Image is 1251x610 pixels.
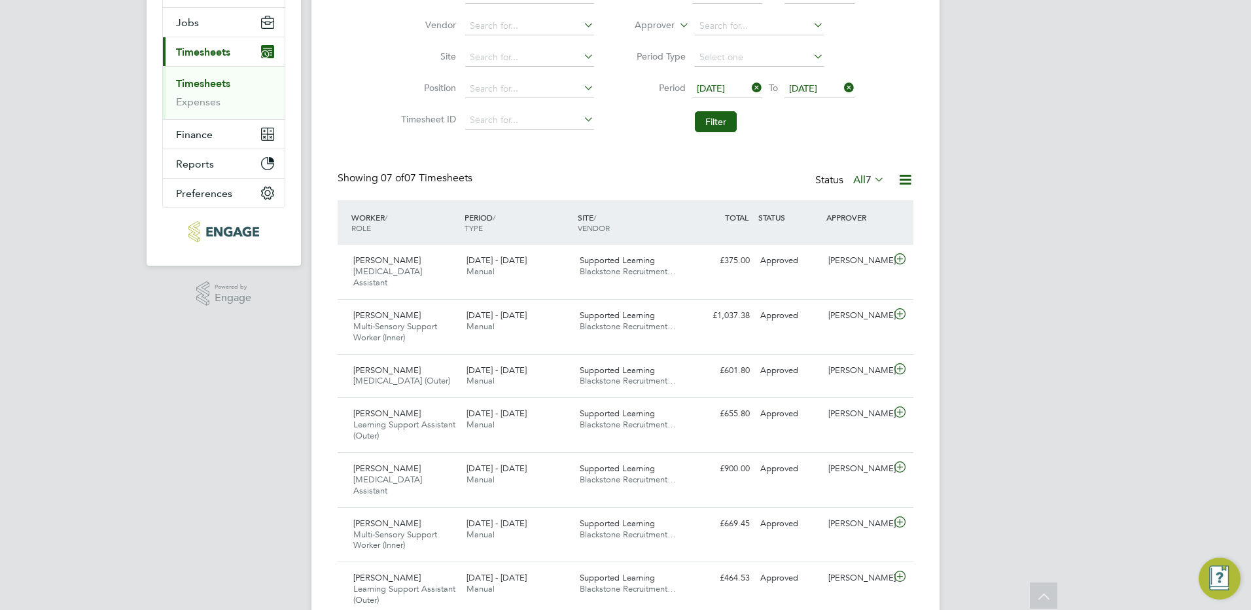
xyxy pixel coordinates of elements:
[823,458,891,480] div: [PERSON_NAME]
[351,223,371,233] span: ROLE
[687,567,755,589] div: £464.53
[467,408,527,419] span: [DATE] - [DATE]
[627,82,686,94] label: Period
[853,173,885,187] label: All
[467,463,527,474] span: [DATE] - [DATE]
[616,19,675,32] label: Approver
[163,120,285,149] button: Finance
[687,250,755,272] div: £375.00
[338,171,475,185] div: Showing
[176,128,213,141] span: Finance
[755,403,823,425] div: Approved
[353,266,422,288] span: [MEDICAL_DATA] Assistant
[176,16,199,29] span: Jobs
[467,375,495,386] span: Manual
[465,111,594,130] input: Search for...
[353,463,421,474] span: [PERSON_NAME]
[353,583,455,605] span: Learning Support Assistant (Outer)
[823,305,891,327] div: [PERSON_NAME]
[397,19,456,31] label: Vendor
[687,458,755,480] div: £900.00
[789,82,817,94] span: [DATE]
[687,305,755,327] div: £1,037.38
[163,66,285,119] div: Timesheets
[467,419,495,430] span: Manual
[353,321,437,343] span: Multi-Sensory Support Worker (Inner)
[823,567,891,589] div: [PERSON_NAME]
[580,529,676,540] span: Blackstone Recruitment…
[176,187,232,200] span: Preferences
[687,360,755,382] div: £601.80
[163,179,285,207] button: Preferences
[823,360,891,382] div: [PERSON_NAME]
[580,255,655,266] span: Supported Learning
[755,206,823,229] div: STATUS
[353,255,421,266] span: [PERSON_NAME]
[695,17,824,35] input: Search for...
[353,572,421,583] span: [PERSON_NAME]
[467,583,495,594] span: Manual
[353,375,450,386] span: [MEDICAL_DATA] (Outer)
[755,567,823,589] div: Approved
[348,206,461,240] div: WORKER
[467,572,527,583] span: [DATE] - [DATE]
[574,206,688,240] div: SITE
[493,212,495,223] span: /
[353,310,421,321] span: [PERSON_NAME]
[815,171,887,190] div: Status
[580,310,655,321] span: Supported Learning
[593,212,596,223] span: /
[866,173,872,187] span: 7
[627,50,686,62] label: Period Type
[755,250,823,272] div: Approved
[397,113,456,125] label: Timesheet ID
[580,518,655,529] span: Supported Learning
[823,206,891,229] div: APPROVER
[467,321,495,332] span: Manual
[465,48,594,67] input: Search for...
[353,474,422,496] span: [MEDICAL_DATA] Assistant
[765,79,782,96] span: To
[755,305,823,327] div: Approved
[461,206,574,240] div: PERIOD
[397,82,456,94] label: Position
[381,171,404,185] span: 07 of
[353,419,455,441] span: Learning Support Assistant (Outer)
[580,266,676,277] span: Blackstone Recruitment…
[381,171,472,185] span: 07 Timesheets
[163,149,285,178] button: Reports
[580,375,676,386] span: Blackstone Recruitment…
[176,46,230,58] span: Timesheets
[580,365,655,376] span: Supported Learning
[467,529,495,540] span: Manual
[578,223,610,233] span: VENDOR
[725,212,749,223] span: TOTAL
[353,365,421,376] span: [PERSON_NAME]
[188,221,258,242] img: blackstonerecruitment-logo-retina.png
[467,266,495,277] span: Manual
[163,37,285,66] button: Timesheets
[176,158,214,170] span: Reports
[353,518,421,529] span: [PERSON_NAME]
[176,77,230,90] a: Timesheets
[697,82,725,94] span: [DATE]
[467,365,527,376] span: [DATE] - [DATE]
[465,17,594,35] input: Search for...
[467,310,527,321] span: [DATE] - [DATE]
[385,212,387,223] span: /
[353,408,421,419] span: [PERSON_NAME]
[755,360,823,382] div: Approved
[580,321,676,332] span: Blackstone Recruitment…
[215,281,251,293] span: Powered by
[687,403,755,425] div: £655.80
[163,8,285,37] button: Jobs
[695,111,737,132] button: Filter
[397,50,456,62] label: Site
[580,583,676,594] span: Blackstone Recruitment…
[465,80,594,98] input: Search for...
[467,518,527,529] span: [DATE] - [DATE]
[196,281,252,306] a: Powered byEngage
[1199,558,1241,600] button: Engage Resource Center
[755,458,823,480] div: Approved
[467,255,527,266] span: [DATE] - [DATE]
